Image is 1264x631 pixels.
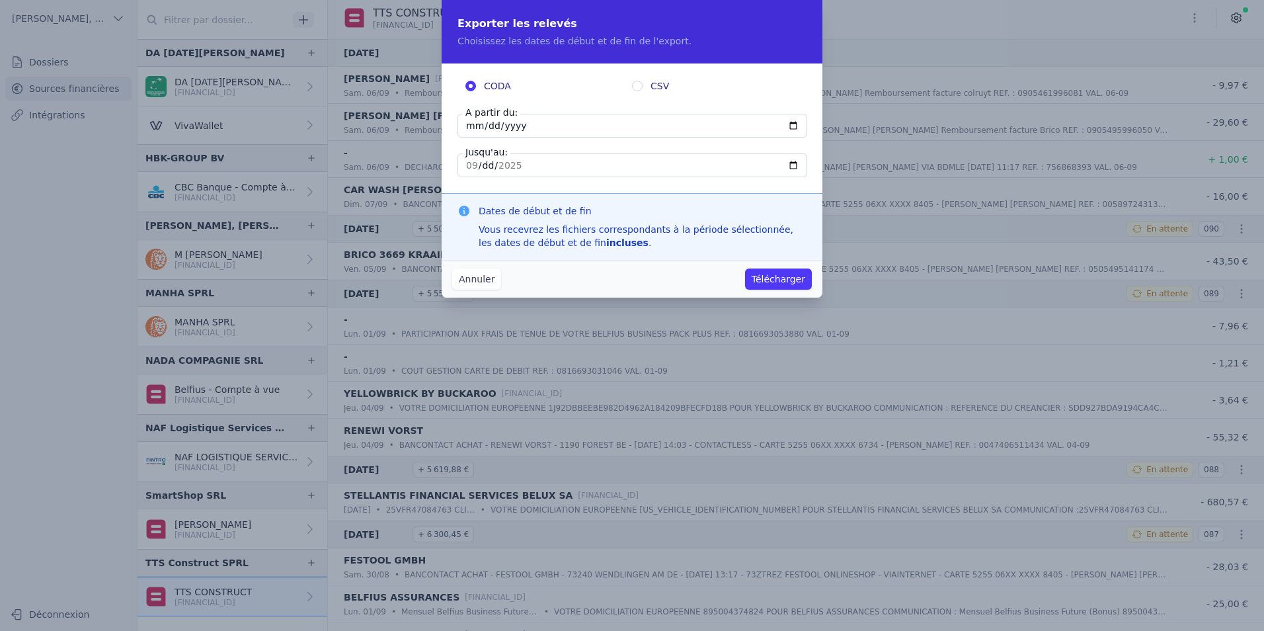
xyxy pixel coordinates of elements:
[457,16,807,32] h2: Exporter les relevés
[465,81,476,91] input: CODA
[463,106,520,119] label: A partir du:
[632,81,643,91] input: CSV
[484,79,511,93] span: CODA
[606,237,649,248] strong: incluses
[479,223,807,249] div: Vous recevrez les fichiers correspondants à la période sélectionnée, les dates de début et de fin .
[632,79,799,93] label: CSV
[745,269,812,290] button: Télécharger
[479,204,807,218] h3: Dates de début et de fin
[465,79,632,93] label: CODA
[452,269,501,290] button: Annuler
[651,79,669,93] span: CSV
[463,146,510,159] label: Jusqu'au:
[457,34,807,48] p: Choisissez les dates de début et de fin de l'export.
